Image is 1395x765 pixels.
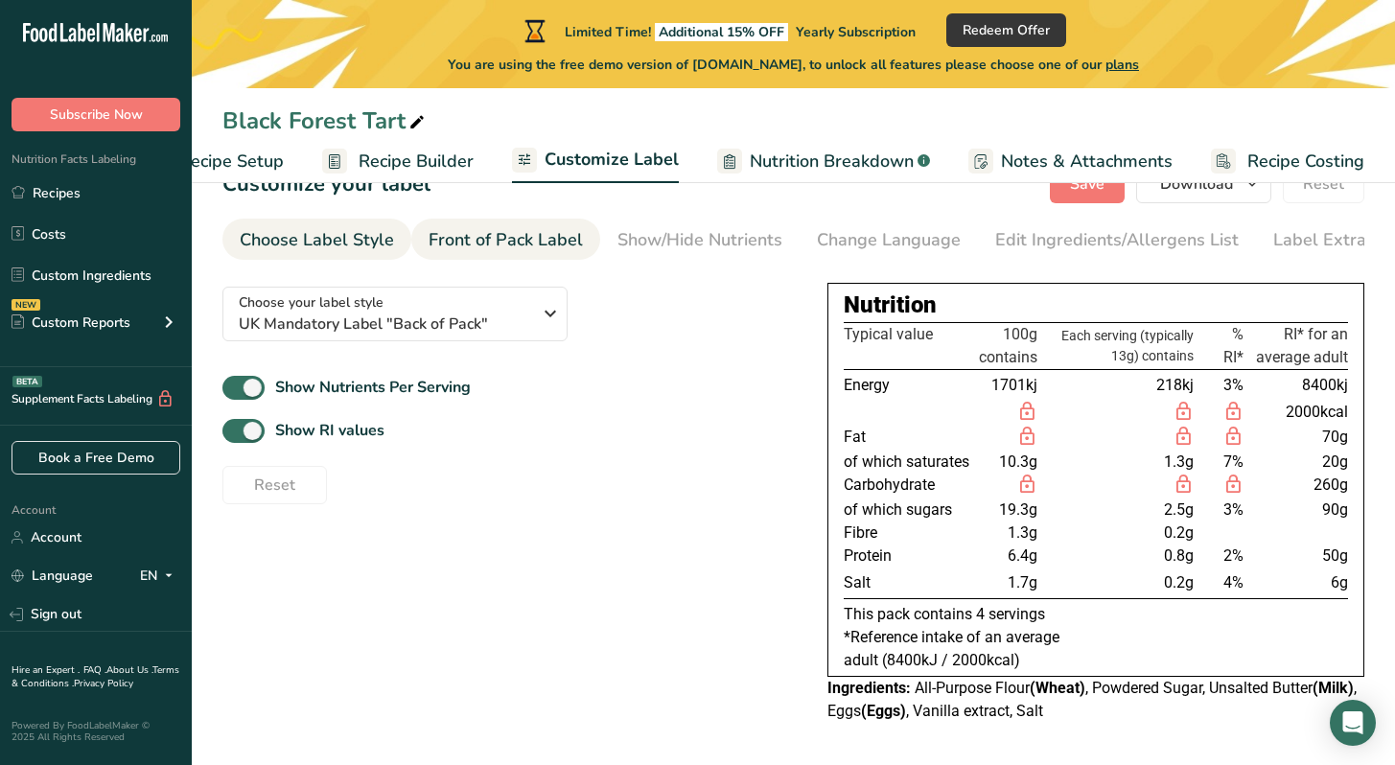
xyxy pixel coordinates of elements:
[140,565,180,588] div: EN
[179,149,284,174] span: Recipe Setup
[143,140,284,183] a: Recipe Setup
[991,376,1037,394] span: 1701kj
[74,677,133,690] a: Privacy Policy
[844,288,1348,322] div: Nutrition
[844,603,1348,626] p: This pack contains 4 servings
[239,313,531,336] span: UK Mandatory Label "Back of Pack"
[12,441,180,475] a: Book a Free Demo
[322,140,474,183] a: Recipe Builder
[521,19,916,42] div: Limited Time!
[1008,523,1037,542] span: 1.3g
[1164,500,1194,519] span: 2.5g
[1247,426,1348,451] td: 70g
[1223,452,1244,471] span: 7%
[1211,140,1364,183] a: Recipe Costing
[1223,500,1244,519] span: 3%
[844,498,975,522] td: of which sugars
[968,140,1173,183] a: Notes & Attachments
[1283,165,1364,203] button: Reset
[12,720,180,743] div: Powered By FoodLabelMaker © 2025 All Rights Reserved
[1160,173,1233,196] span: Download
[844,628,1059,669] span: *Reference intake of an average adult (8400kJ / 2000kcal)
[254,474,295,497] span: Reset
[1247,451,1348,474] td: 20g
[222,466,327,504] button: Reset
[275,377,471,398] b: Show Nutrients Per Serving
[844,568,975,599] td: Salt
[1247,401,1348,426] td: 2000kcal
[946,13,1066,47] button: Redeem Offer
[655,23,788,41] span: Additional 15% OFF
[617,227,782,253] div: Show/Hide Nutrients
[1247,568,1348,599] td: 6g
[1041,323,1197,370] th: Each serving (typically 13g) contains
[1256,325,1348,366] span: RI* for an average adult
[12,299,40,311] div: NEW
[844,323,975,370] th: Typical value
[1008,546,1037,565] span: 6.4g
[359,149,474,174] span: Recipe Builder
[995,227,1239,253] div: Edit Ingredients/Allergens List
[861,702,906,720] b: (Eggs)
[963,20,1050,40] span: Redeem Offer
[429,227,583,253] div: Front of Pack Label
[1313,679,1354,697] b: (Milk)
[717,140,930,183] a: Nutrition Breakdown
[1030,679,1085,697] b: (Wheat)
[844,451,975,474] td: of which saturates
[1164,523,1194,542] span: 0.2g
[106,663,152,677] a: About Us .
[750,149,914,174] span: Nutrition Breakdown
[12,663,80,677] a: Hire an Expert .
[1136,165,1271,203] button: Download
[1164,546,1194,565] span: 0.8g
[12,559,93,592] a: Language
[12,376,42,387] div: BETA
[12,663,179,690] a: Terms & Conditions .
[1008,573,1037,591] span: 1.7g
[1303,173,1344,196] span: Reset
[512,138,679,184] a: Customize Label
[222,287,568,341] button: Choose your label style UK Mandatory Label "Back of Pack"
[1105,56,1139,74] span: plans
[844,426,975,451] td: Fat
[817,227,961,253] div: Change Language
[1070,173,1104,196] span: Save
[222,169,430,200] h1: Customize your label
[1001,149,1173,174] span: Notes & Attachments
[1164,452,1194,471] span: 1.3g
[50,104,143,125] span: Subscribe Now
[844,522,975,545] td: Fibre
[827,679,911,697] span: Ingredients:
[545,147,679,173] span: Customize Label
[1247,149,1364,174] span: Recipe Costing
[844,545,975,568] td: Protein
[1223,376,1244,394] span: 3%
[12,98,180,131] button: Subscribe Now
[1050,165,1125,203] button: Save
[975,323,1041,370] th: 100g contains
[1330,700,1376,746] div: Open Intercom Messenger
[275,420,384,441] b: Show RI values
[1247,370,1348,402] td: 8400kj
[1156,376,1194,394] span: 218kj
[1223,546,1244,565] span: 2%
[1223,325,1244,366] span: % RI*
[240,227,394,253] div: Choose Label Style
[83,663,106,677] a: FAQ .
[844,474,975,498] td: Carbohydrate
[1247,545,1348,568] td: 50g
[796,23,916,41] span: Yearly Subscription
[1247,474,1348,498] td: 260g
[448,55,1139,75] span: You are using the free demo version of [DOMAIN_NAME], to unlock all features please choose one of...
[1223,573,1244,591] span: 4%
[1247,498,1348,522] td: 90g
[844,370,975,402] td: Energy
[999,452,1037,471] span: 10.3g
[999,500,1037,519] span: 19.3g
[239,292,384,313] span: Choose your label style
[827,679,1357,720] span: All-Purpose Flour , Powdered Sugar, Unsalted Butter , Eggs , Vanilla extract, Salt
[222,104,429,138] div: Black Forest Tart
[12,313,130,333] div: Custom Reports
[1164,573,1194,591] span: 0.2g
